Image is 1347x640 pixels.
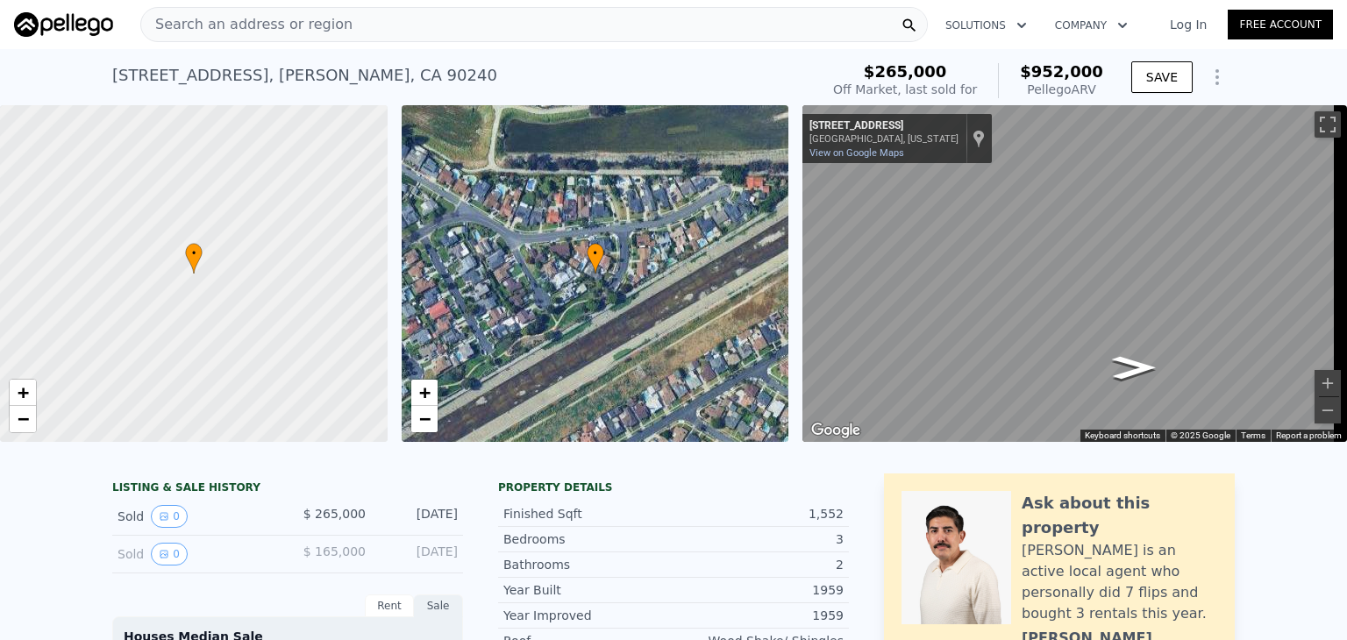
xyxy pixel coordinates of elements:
span: $ 265,000 [303,507,366,521]
button: SAVE [1131,61,1193,93]
div: Sold [118,505,274,528]
span: $ 165,000 [303,544,366,558]
div: • [185,243,203,274]
div: 1,552 [673,505,844,523]
div: Year Built [503,581,673,599]
span: + [418,381,430,403]
button: Keyboard shortcuts [1085,430,1160,442]
a: Zoom in [411,380,438,406]
span: • [185,245,203,261]
img: Pellego [14,12,113,37]
button: Toggle fullscreen view [1315,111,1341,138]
div: [STREET_ADDRESS] , [PERSON_NAME] , CA 90240 [112,63,497,88]
div: LISTING & SALE HISTORY [112,480,463,498]
button: View historical data [151,505,188,528]
span: − [418,408,430,430]
span: − [18,408,29,430]
span: Search an address or region [141,14,353,35]
span: $952,000 [1020,62,1103,81]
a: Log In [1149,16,1228,33]
span: © 2025 Google [1171,430,1230,440]
div: Finished Sqft [503,505,673,523]
a: Terms (opens in new tab) [1241,430,1265,440]
div: Property details [498,480,849,494]
div: Off Market, last sold for [833,81,977,98]
a: Free Account [1228,10,1333,39]
img: Google [807,419,865,442]
a: Zoom out [411,406,438,432]
a: Report a problem [1276,430,1342,440]
a: Show location on map [973,129,985,148]
div: 2 [673,556,844,573]
button: Company [1041,10,1142,41]
div: 1959 [673,581,844,599]
a: Zoom out [10,406,36,432]
div: • [587,243,604,274]
div: Rent [365,594,414,617]
div: [STREET_ADDRESS] [809,119,959,133]
div: [DATE] [380,505,458,528]
button: Zoom out [1315,397,1341,423]
div: 3 [673,530,844,548]
div: Year Improved [503,607,673,624]
div: 1959 [673,607,844,624]
div: Ask about this property [1022,491,1217,540]
button: Zoom in [1315,370,1341,396]
path: Go Northeast, S Bluff Rd [1094,351,1174,385]
div: Bedrooms [503,530,673,548]
button: View historical data [151,543,188,565]
a: Zoom in [10,380,36,406]
div: Map [802,105,1347,442]
button: Show Options [1200,60,1235,95]
button: Solutions [931,10,1041,41]
a: View on Google Maps [809,147,904,159]
span: • [587,245,604,261]
div: [PERSON_NAME] is an active local agent who personally did 7 flips and bought 3 rentals this year. [1022,540,1217,624]
div: Street View [802,105,1347,442]
div: Pellego ARV [1020,81,1103,98]
div: [DATE] [380,543,458,565]
a: Open this area in Google Maps (opens a new window) [807,419,865,442]
span: $265,000 [864,62,947,81]
div: Bathrooms [503,556,673,573]
div: Sale [414,594,463,617]
span: + [18,381,29,403]
div: [GEOGRAPHIC_DATA], [US_STATE] [809,133,959,145]
div: Sold [118,543,274,565]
